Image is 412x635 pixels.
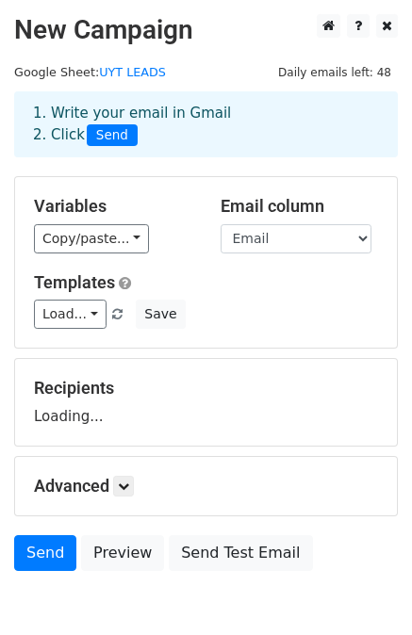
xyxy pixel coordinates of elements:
a: Copy/paste... [34,224,149,253]
div: Loading... [34,378,378,427]
a: Preview [81,535,164,571]
span: Send [87,124,138,147]
a: Templates [34,272,115,292]
h5: Recipients [34,378,378,399]
h5: Advanced [34,476,378,497]
a: Load... [34,300,107,329]
div: 1. Write your email in Gmail 2. Click [19,103,393,146]
small: Google Sheet: [14,65,166,79]
h5: Email column [221,196,379,217]
h2: New Campaign [14,14,398,46]
button: Save [136,300,185,329]
a: Daily emails left: 48 [272,65,398,79]
span: Daily emails left: 48 [272,62,398,83]
a: Send [14,535,76,571]
h5: Variables [34,196,192,217]
a: Send Test Email [169,535,312,571]
a: UYT LEADS [99,65,166,79]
